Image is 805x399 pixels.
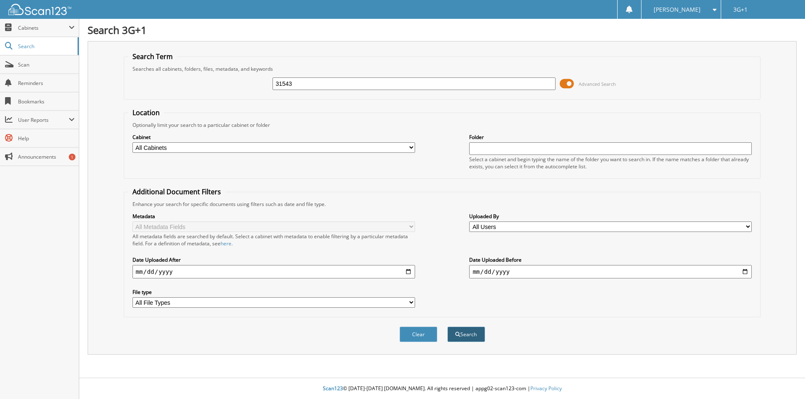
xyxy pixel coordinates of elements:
[132,134,415,141] label: Cabinet
[132,265,415,278] input: start
[132,213,415,220] label: Metadata
[447,327,485,342] button: Search
[579,81,616,87] span: Advanced Search
[69,154,75,160] div: 1
[469,156,752,170] div: Select a cabinet and begin typing the name of the folder you want to search in. If the name match...
[18,98,75,105] span: Bookmarks
[132,288,415,296] label: File type
[128,108,164,117] legend: Location
[79,378,805,399] div: © [DATE]-[DATE] [DOMAIN_NAME]. All rights reserved | appg02-scan123-com |
[128,52,177,61] legend: Search Term
[469,256,752,263] label: Date Uploaded Before
[18,116,69,124] span: User Reports
[400,327,437,342] button: Clear
[469,213,752,220] label: Uploaded By
[221,240,231,247] a: here
[530,385,562,392] a: Privacy Policy
[323,385,343,392] span: Scan123
[654,7,701,12] span: [PERSON_NAME]
[18,61,75,68] span: Scan
[18,43,73,50] span: Search
[128,187,225,196] legend: Additional Document Filters
[128,201,756,208] div: Enhance your search for specific documents using filters such as date and file type.
[132,256,415,263] label: Date Uploaded After
[128,121,756,129] div: Optionally limit your search to a particular cabinet or folder
[469,134,752,141] label: Folder
[132,233,415,247] div: All metadata fields are searched by default. Select a cabinet with metadata to enable filtering b...
[733,7,748,12] span: 3G+1
[18,153,75,160] span: Announcements
[18,24,69,31] span: Cabinets
[469,265,752,278] input: end
[88,23,797,37] h1: Search 3G+1
[18,135,75,142] span: Help
[128,65,756,72] div: Searches all cabinets, folders, files, metadata, and keywords
[8,4,71,15] img: scan123-logo-white.svg
[18,80,75,87] span: Reminders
